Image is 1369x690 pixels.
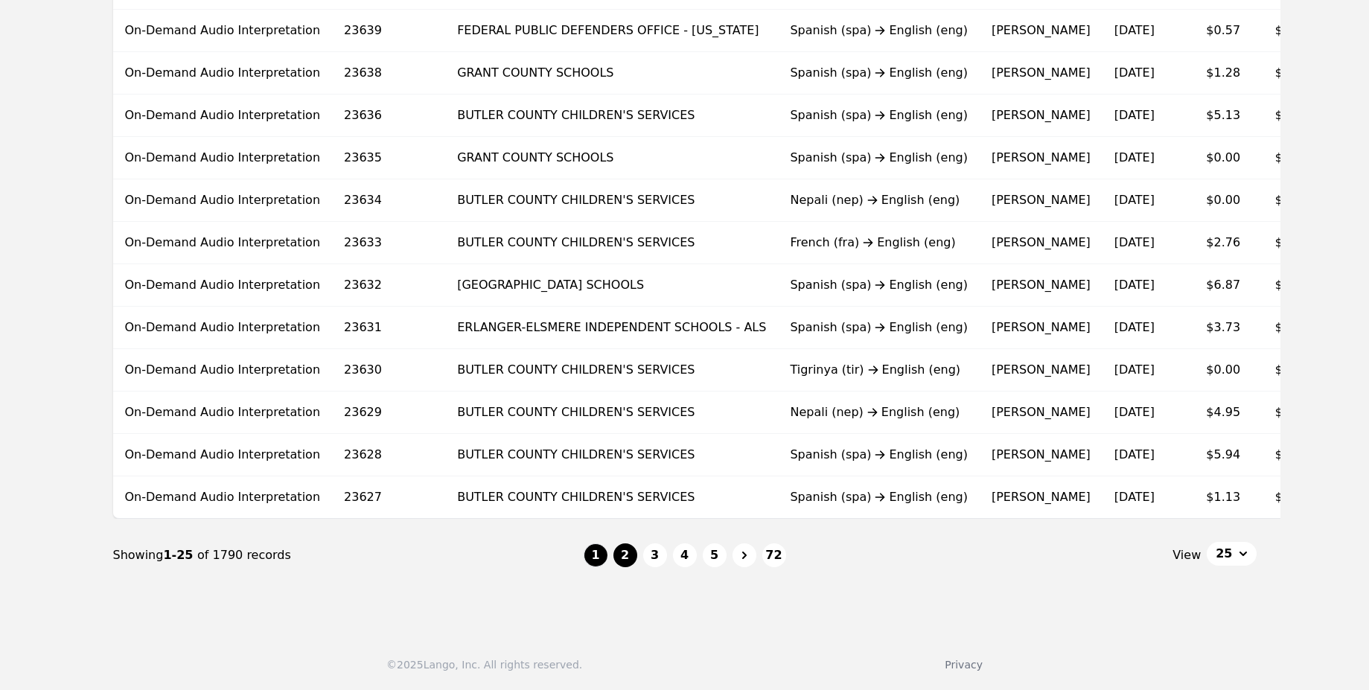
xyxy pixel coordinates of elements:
[332,95,445,137] td: 23636
[790,488,968,506] div: Spanish (spa) English (eng)
[445,10,778,52] td: FEDERAL PUBLIC DEFENDERS OFFICE - [US_STATE]
[1194,264,1263,307] td: $6.87
[790,149,968,167] div: Spanish (spa) English (eng)
[980,349,1102,392] td: [PERSON_NAME]
[113,546,584,564] div: Showing of 1790 records
[1114,405,1155,419] time: [DATE]
[980,476,1102,519] td: [PERSON_NAME]
[332,52,445,95] td: 23638
[332,307,445,349] td: 23631
[1275,23,1356,37] span: $0.29/minute
[1194,307,1263,349] td: $3.73
[163,548,197,562] span: 1-25
[445,476,778,519] td: BUTLER COUNTY CHILDREN'S SERVICES
[613,543,637,567] button: 2
[1114,150,1155,164] time: [DATE]
[113,476,333,519] td: On-Demand Audio Interpretation
[445,137,778,179] td: GRANT COUNTY SCHOOLS
[386,657,582,672] div: © 2025 Lango, Inc. All rights reserved.
[980,264,1102,307] td: [PERSON_NAME]
[1194,349,1263,392] td: $0.00
[790,361,968,379] div: Tigrinya (tir) English (eng)
[113,179,333,222] td: On-Demand Audio Interpretation
[332,10,445,52] td: 23639
[980,10,1102,52] td: [PERSON_NAME]
[980,307,1102,349] td: [PERSON_NAME]
[980,95,1102,137] td: [PERSON_NAME]
[1114,447,1155,461] time: [DATE]
[1114,320,1155,334] time: [DATE]
[980,52,1102,95] td: [PERSON_NAME]
[113,222,333,264] td: On-Demand Audio Interpretation
[1114,108,1155,122] time: [DATE]
[1194,222,1263,264] td: $2.76
[113,434,333,476] td: On-Demand Audio Interpretation
[1194,434,1263,476] td: $5.94
[980,392,1102,434] td: [PERSON_NAME]
[445,95,778,137] td: BUTLER COUNTY CHILDREN'S SERVICES
[1172,546,1201,564] span: View
[1114,490,1155,504] time: [DATE]
[790,403,968,421] div: Nepali (nep) English (eng)
[762,543,786,567] button: 72
[113,95,333,137] td: On-Demand Audio Interpretation
[445,434,778,476] td: BUTLER COUNTY CHILDREN'S SERVICES
[1275,320,1356,334] span: $0.29/minute
[1114,362,1155,377] time: [DATE]
[1114,23,1155,37] time: [DATE]
[980,137,1102,179] td: [PERSON_NAME]
[1114,66,1155,80] time: [DATE]
[113,137,333,179] td: On-Demand Audio Interpretation
[1194,476,1263,519] td: $1.13
[1275,362,1313,377] span: $0.00/
[332,264,445,307] td: 23632
[332,222,445,264] td: 23633
[1275,447,1356,461] span: $0.35/minute
[113,349,333,392] td: On-Demand Audio Interpretation
[445,52,778,95] td: GRANT COUNTY SCHOOLS
[445,392,778,434] td: BUTLER COUNTY CHILDREN'S SERVICES
[790,64,968,82] div: Spanish (spa) English (eng)
[945,659,983,671] a: Privacy
[445,179,778,222] td: BUTLER COUNTY CHILDREN'S SERVICES
[1194,137,1263,179] td: $0.00
[332,349,445,392] td: 23630
[113,307,333,349] td: On-Demand Audio Interpretation
[1114,193,1155,207] time: [DATE]
[703,543,727,567] button: 5
[1275,490,1356,504] span: $0.35/minute
[980,222,1102,264] td: [PERSON_NAME]
[445,264,778,307] td: [GEOGRAPHIC_DATA] SCHOOLS
[1194,95,1263,137] td: $5.13
[1114,235,1155,249] time: [DATE]
[980,434,1102,476] td: [PERSON_NAME]
[113,392,333,434] td: On-Demand Audio Interpretation
[673,543,697,567] button: 4
[790,276,968,294] div: Spanish (spa) English (eng)
[1194,52,1263,95] td: $1.28
[1194,10,1263,52] td: $0.57
[1275,66,1356,80] span: $0.31/minute
[113,52,333,95] td: On-Demand Audio Interpretation
[980,179,1102,222] td: [PERSON_NAME]
[1275,150,1313,164] span: $0.00/
[1275,108,1356,122] span: $0.29/minute
[332,179,445,222] td: 23634
[332,434,445,476] td: 23628
[332,476,445,519] td: 23627
[113,264,333,307] td: On-Demand Audio Interpretation
[1114,278,1155,292] time: [DATE]
[113,10,333,52] td: On-Demand Audio Interpretation
[1275,193,1313,207] span: $0.00/
[445,307,778,349] td: ERLANGER-ELSMERE INDEPENDENT SCHOOLS - ALS
[1275,235,1356,249] span: $0.43/minute
[790,446,968,464] div: Spanish (spa) English (eng)
[790,319,968,336] div: Spanish (spa) English (eng)
[643,543,667,567] button: 3
[1275,405,1356,419] span: $0.43/minute
[1216,545,1232,563] span: 25
[790,191,968,209] div: Nepali (nep) English (eng)
[790,22,968,39] div: Spanish (spa) English (eng)
[1207,542,1256,566] button: 25
[332,392,445,434] td: 23629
